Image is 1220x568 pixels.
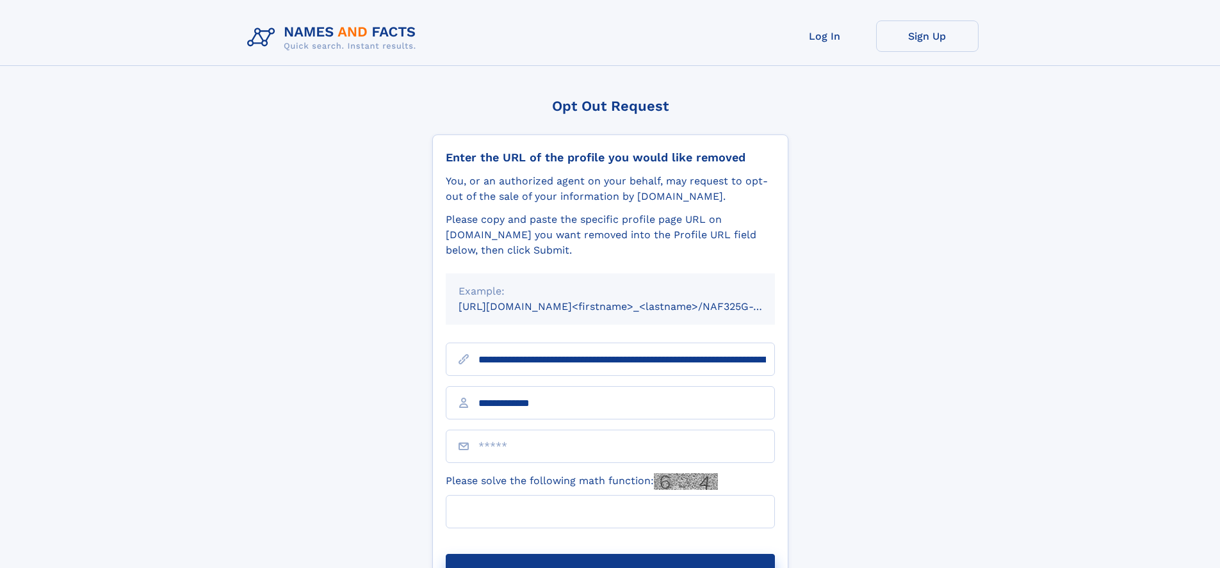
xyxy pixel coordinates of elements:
a: Log In [774,20,876,52]
img: Logo Names and Facts [242,20,427,55]
div: You, or an authorized agent on your behalf, may request to opt-out of the sale of your informatio... [446,174,775,204]
div: Opt Out Request [432,98,788,114]
div: Enter the URL of the profile you would like removed [446,150,775,165]
small: [URL][DOMAIN_NAME]<firstname>_<lastname>/NAF325G-xxxxxxxx [459,300,799,312]
div: Example: [459,284,762,299]
label: Please solve the following math function: [446,473,718,490]
div: Please copy and paste the specific profile page URL on [DOMAIN_NAME] you want removed into the Pr... [446,212,775,258]
a: Sign Up [876,20,979,52]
